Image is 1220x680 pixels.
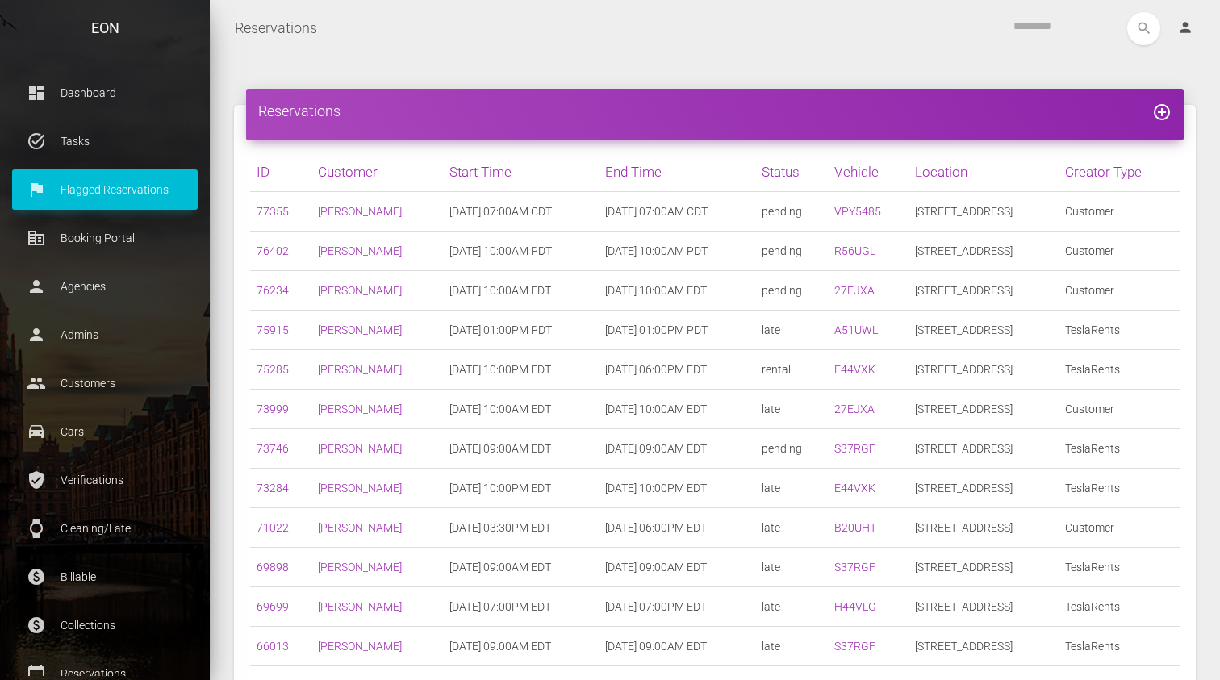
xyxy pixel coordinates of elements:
[909,350,1059,390] td: [STREET_ADDRESS]
[599,390,755,429] td: [DATE] 10:00AM EDT
[1165,12,1208,44] a: person
[1059,508,1180,548] td: Customer
[443,350,600,390] td: [DATE] 10:00PM EDT
[443,548,600,587] td: [DATE] 09:00AM EDT
[599,192,755,232] td: [DATE] 07:00AM CDT
[443,232,600,271] td: [DATE] 10:00AM PDT
[1059,469,1180,508] td: TeslaRents
[24,516,186,540] p: Cleaning/Late
[755,508,827,548] td: late
[318,244,402,257] a: [PERSON_NAME]
[909,152,1059,192] th: Location
[257,600,289,613] a: 69699
[311,152,443,192] th: Customer
[24,274,186,298] p: Agencies
[318,521,402,534] a: [PERSON_NAME]
[257,323,289,336] a: 75915
[24,468,186,492] p: Verifications
[1059,232,1180,271] td: Customer
[257,205,289,218] a: 77355
[443,390,600,429] td: [DATE] 10:00AM EDT
[599,508,755,548] td: [DATE] 06:00PM EDT
[834,600,876,613] a: H44VLG
[909,587,1059,627] td: [STREET_ADDRESS]
[318,561,402,574] a: [PERSON_NAME]
[443,271,600,311] td: [DATE] 10:00AM EDT
[24,565,186,589] p: Billable
[1177,19,1193,35] i: person
[755,232,827,271] td: pending
[834,205,881,218] a: VPY5485
[12,363,198,403] a: people Customers
[318,640,402,653] a: [PERSON_NAME]
[599,587,755,627] td: [DATE] 07:00PM EDT
[909,627,1059,666] td: [STREET_ADDRESS]
[1059,311,1180,350] td: TeslaRents
[235,8,317,48] a: Reservations
[318,403,402,415] a: [PERSON_NAME]
[257,561,289,574] a: 69898
[1152,102,1172,122] i: add_circle_outline
[443,469,600,508] td: [DATE] 10:00PM EDT
[909,192,1059,232] td: [STREET_ADDRESS]
[1127,12,1160,45] button: search
[1059,587,1180,627] td: TeslaRents
[318,482,402,494] a: [PERSON_NAME]
[443,192,600,232] td: [DATE] 07:00AM CDT
[24,371,186,395] p: Customers
[257,403,289,415] a: 73999
[599,311,755,350] td: [DATE] 01:00PM PDT
[443,152,600,192] th: Start Time
[318,600,402,613] a: [PERSON_NAME]
[12,73,198,113] a: dashboard Dashboard
[599,232,755,271] td: [DATE] 10:00AM PDT
[318,205,402,218] a: [PERSON_NAME]
[755,587,827,627] td: late
[258,101,1172,121] h4: Reservations
[1059,152,1180,192] th: Creator Type
[909,508,1059,548] td: [STREET_ADDRESS]
[12,121,198,161] a: task_alt Tasks
[24,419,186,444] p: Cars
[12,460,198,500] a: verified_user Verifications
[909,469,1059,508] td: [STREET_ADDRESS]
[909,311,1059,350] td: [STREET_ADDRESS]
[834,442,875,455] a: S37RGF
[834,521,876,534] a: B20UHT
[834,323,878,336] a: A51UWL
[909,548,1059,587] td: [STREET_ADDRESS]
[755,429,827,469] td: pending
[12,605,198,645] a: paid Collections
[24,613,186,637] p: Collections
[834,640,875,653] a: S37RGF
[834,561,875,574] a: S37RGF
[909,271,1059,311] td: [STREET_ADDRESS]
[443,587,600,627] td: [DATE] 07:00PM EDT
[12,411,198,452] a: drive_eta Cars
[755,271,827,311] td: pending
[443,429,600,469] td: [DATE] 09:00AM EDT
[12,169,198,210] a: flag Flagged Reservations
[1059,548,1180,587] td: TeslaRents
[755,390,827,429] td: late
[834,482,875,494] a: E44VXK
[599,548,755,587] td: [DATE] 09:00AM EDT
[24,129,186,153] p: Tasks
[257,640,289,653] a: 66013
[257,482,289,494] a: 73284
[755,192,827,232] td: pending
[834,284,875,297] a: 27EJXA
[599,469,755,508] td: [DATE] 10:00PM EDT
[257,442,289,455] a: 73746
[834,403,875,415] a: 27EJXA
[318,323,402,336] a: [PERSON_NAME]
[12,557,198,597] a: paid Billable
[1152,102,1172,119] a: add_circle_outline
[828,152,909,192] th: Vehicle
[834,363,875,376] a: E44VXK
[443,627,600,666] td: [DATE] 09:00AM EDT
[1059,350,1180,390] td: TeslaRents
[257,244,289,257] a: 76402
[12,266,198,307] a: person Agencies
